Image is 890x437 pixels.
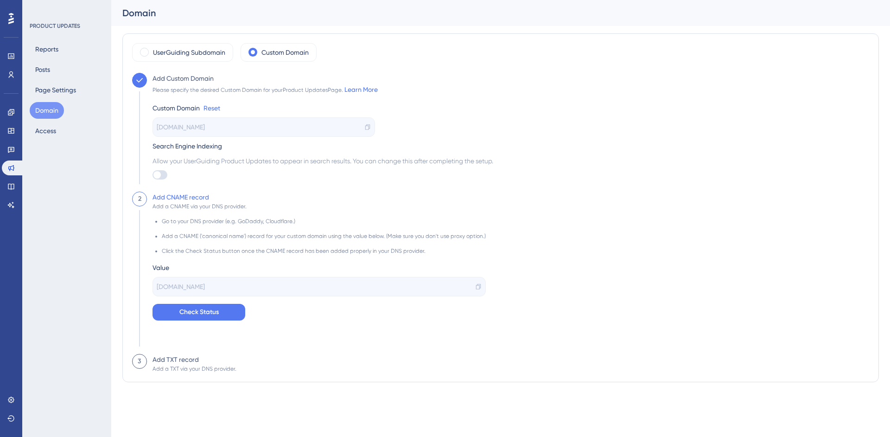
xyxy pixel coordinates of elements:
button: Access [30,122,62,139]
div: Please specify the desired Custom Domain for your Product Updates Page. [153,84,378,95]
div: Add TXT record [153,354,199,365]
span: Check Status [179,307,219,318]
div: Custom Domain [153,103,200,114]
label: Custom Domain [261,47,309,58]
div: PRODUCT UPDATES [30,22,80,30]
div: Add a TXT via your DNS provider. [153,365,236,373]
button: Check Status [153,304,245,321]
div: 2 [138,193,141,205]
span: [DOMAIN_NAME] [157,281,205,292]
button: Domain [30,102,64,119]
div: Search Engine Indexing [153,141,493,152]
div: Add CNAME record [153,192,209,203]
span: Allow your UserGuiding Product Updates to appear in search results. You can change this after com... [153,155,493,167]
a: Learn More [344,86,378,93]
div: 3 [138,356,141,367]
div: Add a CNAME via your DNS provider. [153,203,247,210]
button: Page Settings [30,82,82,98]
span: [DOMAIN_NAME] [157,122,205,133]
div: Add Custom Domain [153,73,214,84]
button: Posts [30,61,56,78]
div: Domain [122,6,856,19]
label: UserGuiding Subdomain [153,47,225,58]
div: Value [153,262,486,273]
li: Add a CNAME ('canonical name') record for your custom domain using the value below. (Make sure yo... [162,232,486,247]
button: Reports [30,41,64,58]
li: Go to your DNS provider (e.g. GoDaddy, Cloudflare.) [162,218,486,232]
li: Click the Check Status button once the CNAME record has been added properly in your DNS provider. [162,247,486,255]
a: Reset [203,103,220,114]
